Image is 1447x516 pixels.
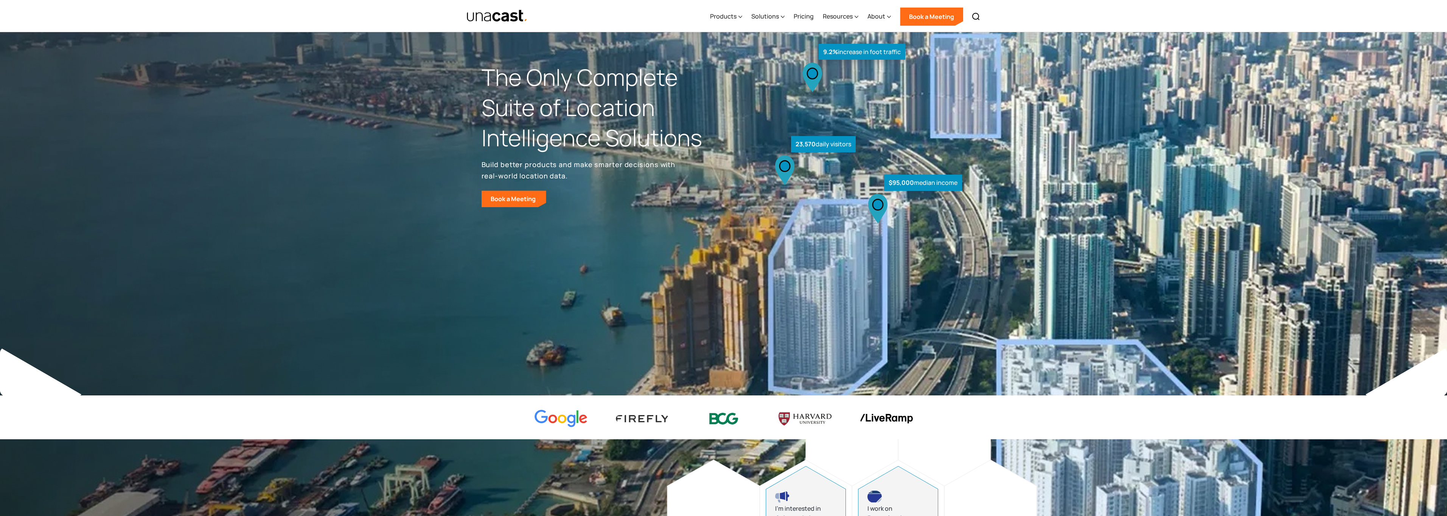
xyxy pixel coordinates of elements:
img: Search icon [971,12,981,21]
div: daily visitors [791,136,856,152]
strong: 23,570 [796,140,816,148]
a: Pricing [794,1,814,32]
img: developing products icon [867,491,882,503]
img: BCG logo [697,408,750,429]
div: About [867,1,891,32]
a: Book a Meeting [900,8,963,26]
img: Unacast text logo [466,9,528,23]
div: I work on [867,504,892,514]
img: liveramp logo [860,414,913,423]
img: Google logo Color [535,410,588,428]
div: increase in foot traffic [819,44,905,60]
p: Build better products and make smarter decisions with real-world location data. [482,159,678,181]
div: Solutions [751,12,779,21]
div: Resources [823,1,858,32]
div: About [867,12,885,21]
img: advertising and marketing icon [775,491,790,503]
a: Book a Meeting [482,191,546,207]
strong: $95,000 [889,178,914,187]
strong: 9.2% [823,48,838,56]
div: Resources [823,12,853,21]
div: Products [710,12,737,21]
div: median income [884,175,962,191]
h1: The Only Complete Suite of Location Intelligence Solutions [482,62,724,153]
div: I’m interested in [775,504,821,514]
div: Solutions [751,1,785,32]
img: Harvard U logo [779,410,832,428]
a: home [466,9,528,23]
div: Products [710,1,742,32]
img: Firefly Advertising logo [616,415,669,422]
